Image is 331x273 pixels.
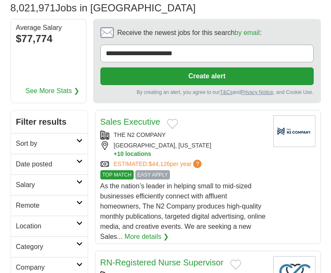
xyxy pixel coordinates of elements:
span: ? [193,160,202,168]
span: Receive the newest jobs for this search : [117,28,261,38]
a: Location [11,216,88,236]
h2: Category [16,242,76,252]
div: By creating an alert, you agree to our and , and Cookie Use. [100,88,314,96]
a: Category [11,236,88,257]
a: Salary [11,174,88,195]
a: Remote [11,195,88,216]
a: Sales Executive [100,117,160,126]
h2: Sort by [16,139,76,149]
a: Privacy Notice [241,89,273,95]
div: THE N2 COMPANY [100,131,266,139]
a: See More Stats ❯ [25,86,79,96]
h1: Jobs in [GEOGRAPHIC_DATA] [11,2,196,13]
div: $77,774 [16,31,81,46]
span: $44,126 [148,161,170,167]
div: [GEOGRAPHIC_DATA], [US_STATE] [100,141,266,158]
span: + [114,150,117,158]
h2: Location [16,221,76,231]
button: Create alert [100,67,314,85]
h2: Salary [16,180,76,190]
a: by email [234,29,260,36]
h2: Remote [16,201,76,211]
span: EASY APPLY [135,170,170,179]
button: Add to favorite jobs [167,119,178,129]
a: More details ❯ [124,232,169,242]
button: Add to favorite jobs [230,260,241,270]
a: Date posted [11,154,88,174]
a: RN-Registered Nurse Supervisor [100,258,223,267]
span: 8,021,971 [11,0,56,16]
h2: Company [16,262,76,273]
span: As the nation’s leader in helping small to mid-sized businesses efficiently connect with affluent... [100,182,266,240]
div: Average Salary [16,24,81,31]
a: T&Cs [220,89,232,95]
a: Sort by [11,133,88,154]
span: TOP MATCH [100,170,134,179]
a: ESTIMATED:$44,126per year? [114,160,204,169]
h2: Date posted [16,159,76,169]
h2: Filter results [11,110,88,133]
img: Company logo [273,115,315,147]
button: +10 locations [114,150,266,158]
